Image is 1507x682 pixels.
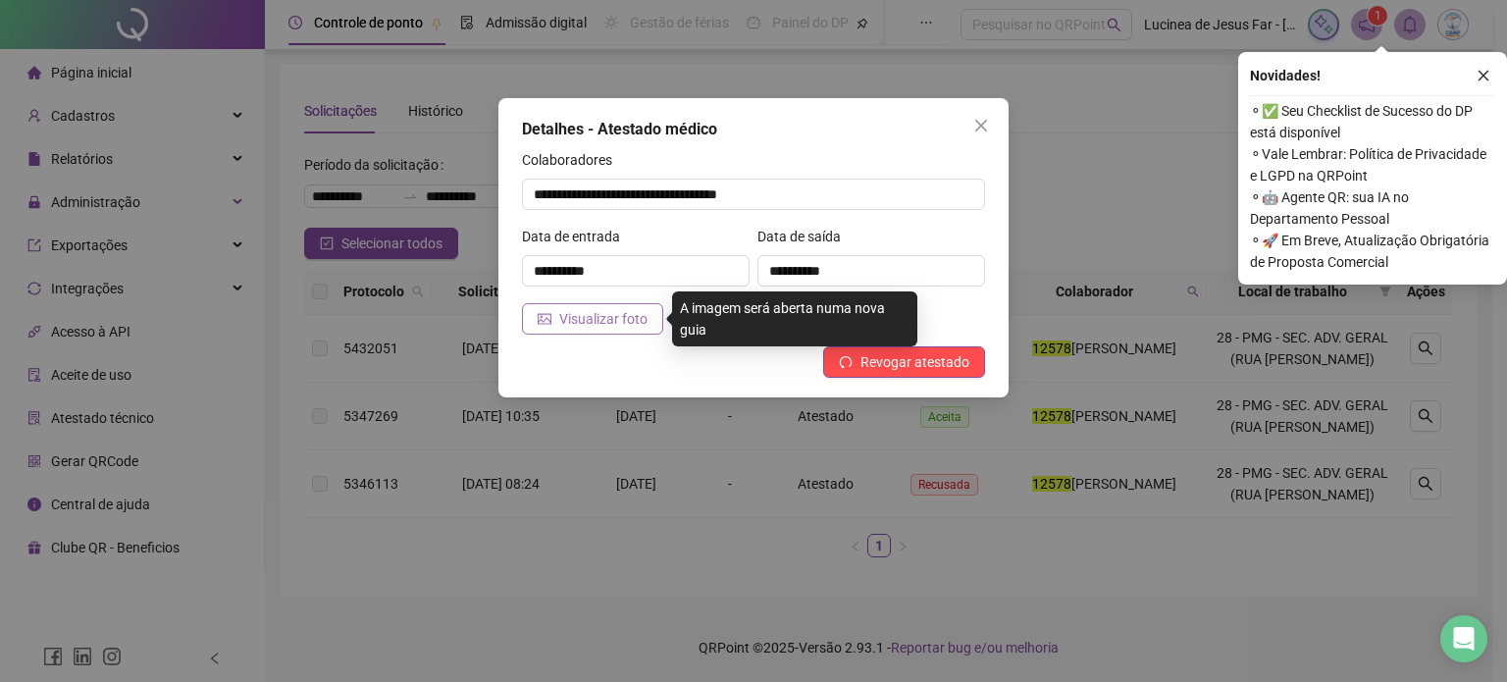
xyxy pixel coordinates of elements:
span: ⚬ 🚀 Em Breve, Atualização Obrigatória de Proposta Comercial [1250,230,1495,273]
span: undo [839,355,853,369]
span: ⚬ ✅ Seu Checklist de Sucesso do DP está disponível [1250,100,1495,143]
label: Colaboradores [522,149,625,171]
span: ⚬ 🤖 Agente QR: sua IA no Departamento Pessoal [1250,186,1495,230]
div: Detalhes - Atestado médico [522,118,985,141]
span: Revogar atestado [860,351,969,373]
div: Open Intercom Messenger [1440,615,1487,662]
span: Visualizar foto [559,308,648,330]
label: Data de saída [757,226,854,247]
button: Revogar atestado [823,346,985,378]
label: Data de entrada [522,226,633,247]
span: picture [538,312,551,326]
span: close [973,118,989,133]
span: close [1477,69,1490,82]
button: Visualizar foto [522,303,663,335]
span: ⚬ Vale Lembrar: Política de Privacidade e LGPD na QRPoint [1250,143,1495,186]
span: Novidades ! [1250,65,1321,86]
button: Close [965,110,997,141]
